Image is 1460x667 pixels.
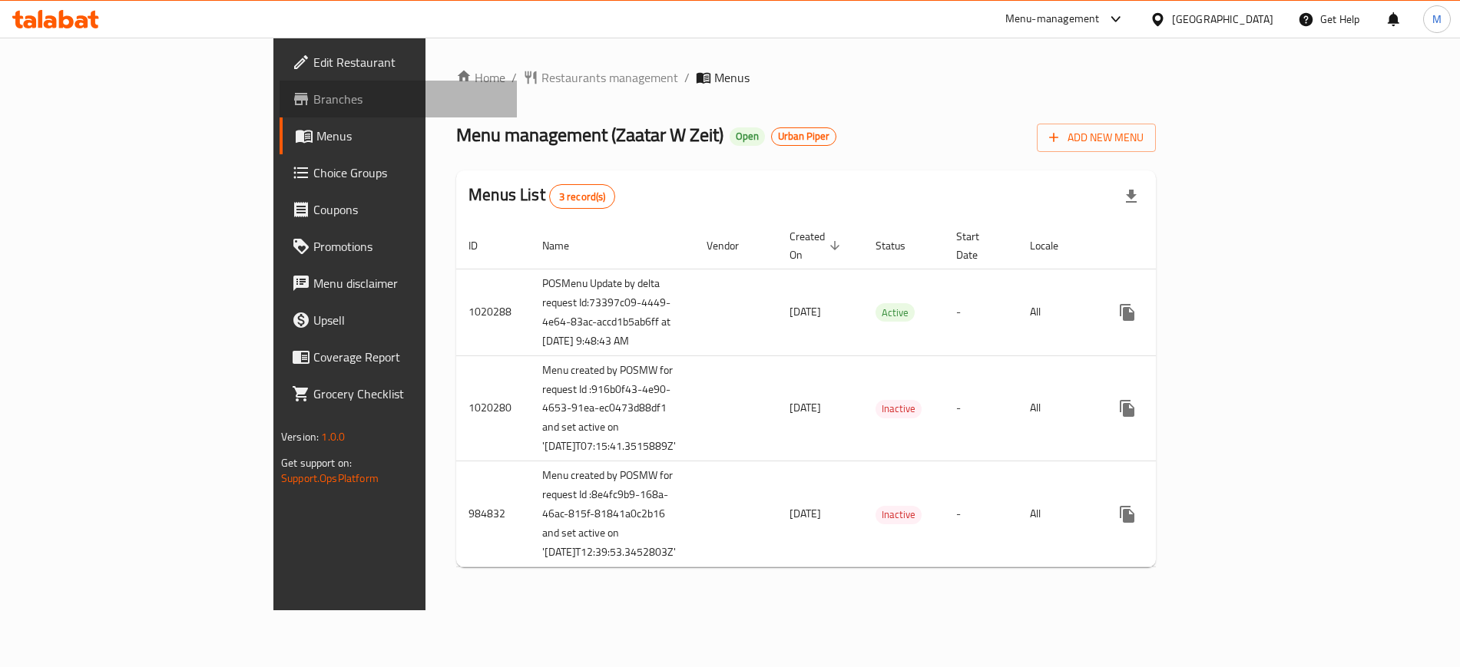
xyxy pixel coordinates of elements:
span: Grocery Checklist [313,385,505,403]
div: [GEOGRAPHIC_DATA] [1172,11,1273,28]
li: / [684,68,690,87]
div: Menu-management [1005,10,1100,28]
button: more [1109,390,1146,427]
span: Coupons [313,200,505,219]
a: Branches [280,81,517,117]
a: Menu disclaimer [280,265,517,302]
div: Active [876,303,915,322]
span: Active [876,304,915,322]
span: Vendor [707,236,759,255]
span: Inactive [876,400,922,418]
span: Name [542,236,589,255]
button: more [1109,496,1146,533]
button: Add New Menu [1037,124,1156,152]
td: All [1018,461,1097,567]
span: Locale [1030,236,1078,255]
h2: Menus List [468,183,615,209]
table: enhanced table [456,223,1269,568]
td: POSMenu Update by delta request Id:73397c09-4449-4e64-83ac-accd1b5ab6ff at [DATE] 9:48:43 AM [530,269,694,355]
span: ID [468,236,498,255]
a: Edit Restaurant [280,44,517,81]
td: Menu created by POSMW for request Id :916b0f43-4e90-4653-91ea-ec0473d88df1 and set active on '[DA... [530,355,694,461]
span: M [1432,11,1442,28]
td: - [944,461,1018,567]
span: 1.0.0 [321,427,345,447]
span: Created On [790,227,845,264]
a: Coupons [280,191,517,228]
span: Branches [313,90,505,108]
span: Version: [281,427,319,447]
nav: breadcrumb [456,68,1156,87]
span: Edit Restaurant [313,53,505,71]
span: Menus [714,68,750,87]
span: Status [876,236,925,255]
span: [DATE] [790,302,821,322]
td: Menu created by POSMW for request Id :8e4fc9b9-168a-46ac-815f-81841a0c2b16 and set active on '[DA... [530,461,694,567]
span: 3 record(s) [550,190,615,204]
span: Coverage Report [313,348,505,366]
span: Get support on: [281,453,352,473]
span: Menus [316,127,505,145]
button: more [1109,294,1146,331]
button: Change Status [1146,496,1183,533]
a: Upsell [280,302,517,338]
span: Menu disclaimer [313,274,505,292]
span: Menu management ( Zaatar W Zeit ) [456,117,723,152]
td: All [1018,269,1097,355]
span: Add New Menu [1049,128,1144,147]
span: Open [730,130,765,143]
span: Choice Groups [313,163,505,182]
span: Inactive [876,506,922,523]
span: Restaurants management [541,68,678,87]
a: Menus [280,117,517,154]
a: Restaurants management [523,68,678,87]
button: Change Status [1146,390,1183,427]
td: - [944,269,1018,355]
td: - [944,355,1018,461]
th: Actions [1097,223,1269,269]
span: Urban Piper [772,130,836,143]
a: Support.OpsPlatform [281,468,379,488]
span: [DATE] [790,398,821,418]
td: All [1018,355,1097,461]
span: [DATE] [790,504,821,523]
span: Start Date [956,227,999,264]
a: Coverage Report [280,338,517,375]
div: Export file [1113,178,1150,215]
div: Total records count [549,184,616,209]
span: Promotions [313,237,505,256]
div: Open [730,127,765,146]
a: Choice Groups [280,154,517,191]
button: Change Status [1146,294,1183,331]
a: Grocery Checklist [280,375,517,412]
a: Promotions [280,228,517,265]
span: Upsell [313,311,505,329]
